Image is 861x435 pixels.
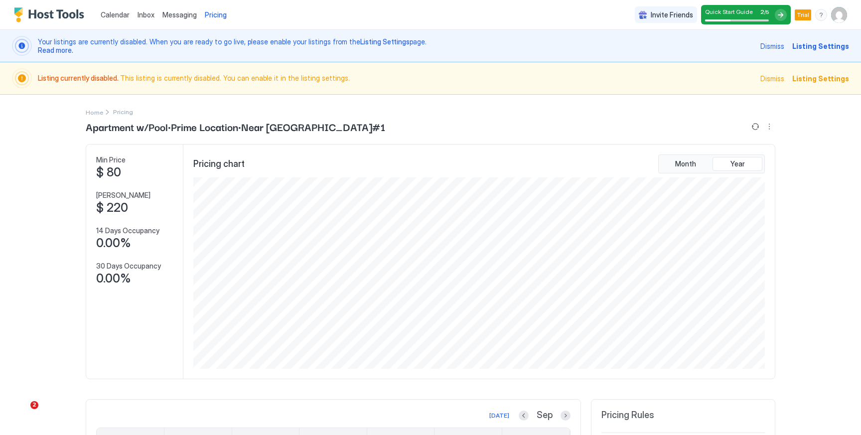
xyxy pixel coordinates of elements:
[763,121,775,133] button: More options
[730,159,745,168] span: Year
[138,9,154,20] a: Inbox
[38,74,120,82] span: Listing currently disabled.
[101,9,130,20] a: Calendar
[86,107,103,117] a: Home
[193,158,245,170] span: Pricing chart
[38,46,73,54] a: Read more.
[113,108,133,116] span: Breadcrumb
[96,236,131,251] span: 0.00%
[651,10,693,19] span: Invite Friends
[96,191,150,200] span: [PERSON_NAME]
[489,411,509,420] div: [DATE]
[760,8,764,15] span: 2
[14,7,89,22] a: Host Tools Logo
[792,41,849,51] div: Listing Settings
[96,271,131,286] span: 0.00%
[38,74,754,83] span: This listing is currently disabled. You can enable it in the listing settings.
[10,401,34,425] iframe: Intercom live chat
[792,73,849,84] div: Listing Settings
[360,37,410,46] a: Listing Settings
[713,157,762,171] button: Year
[815,9,827,21] div: menu
[675,159,696,168] span: Month
[96,200,128,215] span: $ 220
[797,10,809,19] span: Trial
[661,157,711,171] button: Month
[658,154,765,173] div: tab-group
[101,10,130,19] span: Calendar
[831,7,847,23] div: User profile
[96,165,121,180] span: $ 80
[760,41,784,51] div: Dismiss
[205,10,227,19] span: Pricing
[30,401,38,409] span: 2
[162,9,197,20] a: Messaging
[96,155,126,164] span: Min Price
[96,226,159,235] span: 14 Days Occupancy
[138,10,154,19] span: Inbox
[561,411,571,421] button: Next month
[760,73,784,84] div: Dismiss
[749,121,761,133] button: Sync prices
[519,411,529,421] button: Previous month
[96,262,161,271] span: 30 Days Occupancy
[86,107,103,117] div: Breadcrumb
[537,410,553,421] span: Sep
[764,9,769,15] span: / 5
[763,121,775,133] div: menu
[38,37,754,55] span: Your listings are currently disabled. When you are ready to go live, please enable your listings ...
[705,8,753,15] span: Quick Start Guide
[488,410,511,422] button: [DATE]
[86,109,103,116] span: Home
[162,10,197,19] span: Messaging
[86,119,385,134] span: Apartment w/Pool•Prime Location•Near [GEOGRAPHIC_DATA]#1
[601,410,654,421] span: Pricing Rules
